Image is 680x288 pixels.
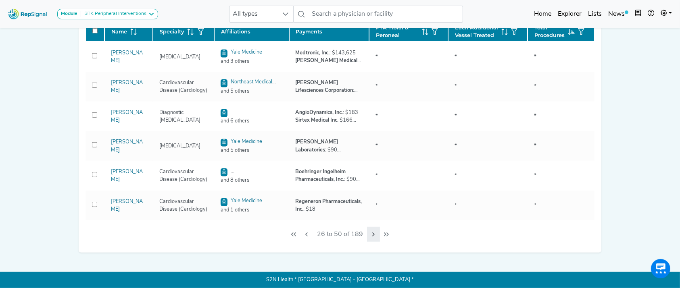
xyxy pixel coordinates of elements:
button: Last Page [380,227,393,242]
strong: Boehringer Ingelheim Pharmaceuticals, Inc. [296,169,346,182]
button: First Page [287,227,300,242]
strong: Medtronic, Inc. [296,50,330,56]
button: Intel Book [632,6,645,22]
div: : $90 [296,138,363,153]
div: : $183 [296,109,359,116]
span: 26 to 50 of 189 [314,227,366,242]
button: ModuleBTK Peripheral Interventions [57,9,158,19]
span: All types [229,6,278,22]
div: [MEDICAL_DATA] [154,53,205,61]
div: [MEDICAL_DATA] [154,142,205,150]
a: [PERSON_NAME] [111,80,143,93]
div: BTK Peripheral Interventions [81,11,146,17]
a: [PERSON_NAME] [111,139,143,152]
span: and 1 others [216,206,287,214]
a: [PERSON_NAME] [111,110,143,123]
strong: [PERSON_NAME] Laboratories [296,139,338,152]
span: Affiliations [221,28,250,35]
span: and 3 others [216,58,287,65]
a: Home [531,6,555,22]
button: Previous Page [300,227,313,242]
div: Cardiovascular Disease (Cardiology) [154,198,213,213]
strong: [PERSON_NAME] Lifesciences Corporation [296,80,353,93]
span: Payments [296,28,323,35]
a: Yale Medicine [231,198,262,203]
span: Each Additional Vessel Treated [455,24,498,39]
strong: Sirtex Medical Inc [296,118,338,123]
div: : $143,625 [296,49,363,57]
a: Northeast Medical Group, INC. [221,79,276,94]
button: Next Page [367,227,380,242]
a: Explorer [555,6,585,22]
a: Yale Medicine [231,50,262,55]
span: and 6 others [216,117,287,125]
div: : $91,332 [296,57,363,64]
a: Yale Medicine [231,139,262,144]
strong: Module [61,11,77,16]
div: Cardiovascular Disease (Cardiology) [154,168,213,183]
input: Search a physician or facility [309,6,463,23]
span: and 5 others [216,87,287,95]
span: and 5 others [216,147,287,154]
span: Name [111,28,127,35]
a: News [605,6,632,22]
strong: [PERSON_NAME] Medical Inc [296,58,361,71]
a: Lists [585,6,605,22]
span: Total Procedures [534,24,565,39]
div: : $127 [296,79,363,94]
a: [PERSON_NAME] [111,50,143,63]
div: Cardiovascular Disease (Cardiology) [154,79,213,94]
div: : $906 [296,168,363,183]
span: PTA Tibial & Peroneal [376,24,419,39]
strong: AngioDynamics, Inc. [296,110,343,115]
div: Diagnostic [MEDICAL_DATA] [154,109,213,124]
div: : $166 [296,116,359,124]
strong: Regeneron Pharmaceuticals, Inc. [296,199,362,212]
p: S2N Health * [GEOGRAPHIC_DATA] - [GEOGRAPHIC_DATA] * [79,272,601,288]
span: Specialty [160,28,184,35]
div: : $18 [296,198,363,213]
a: [PERSON_NAME] [111,199,143,212]
a: [PERSON_NAME] [111,169,143,182]
span: and 8 others [216,176,287,184]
